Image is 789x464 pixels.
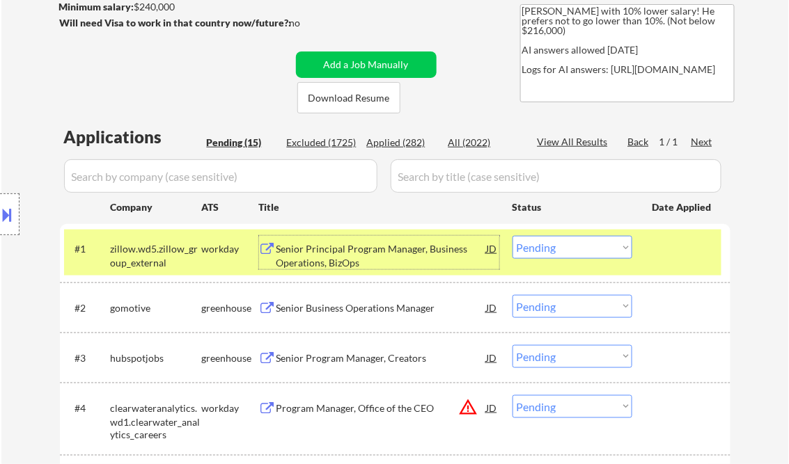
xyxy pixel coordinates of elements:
button: Download Resume [297,82,400,113]
div: greenhouse [202,351,259,365]
div: 1 / 1 [659,135,692,149]
div: Next [692,135,714,149]
button: warning_amber [459,397,478,417]
input: Search by title (case sensitive) [391,159,721,193]
div: Back [628,135,650,149]
div: Date Applied [653,200,714,214]
div: #3 [75,351,100,365]
strong: Minimum salary: [59,1,134,13]
div: Status [513,194,632,219]
div: #4 [75,401,100,415]
div: View All Results [538,135,612,149]
div: no [290,16,329,30]
div: clearwateranalytics.wd1.clearwater_analytics_careers [111,401,202,442]
div: Senior Program Manager, Creators [276,351,487,365]
div: Senior Principal Program Manager, Business Operations, BizOps [276,242,487,269]
div: Title [259,200,499,214]
div: hubspotjobs [111,351,202,365]
div: workday [202,401,259,415]
div: All (2022) [448,136,518,150]
div: JD [485,295,499,320]
div: JD [485,236,499,261]
strong: Will need Visa to work in that country now/future?: [60,17,292,29]
div: Senior Business Operations Manager [276,301,487,315]
div: JD [485,395,499,420]
div: Excluded (1725) [287,136,357,150]
div: Applied (282) [367,136,437,150]
div: JD [485,345,499,370]
button: Add a Job Manually [296,51,437,78]
div: Program Manager, Office of the CEO [276,401,487,415]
